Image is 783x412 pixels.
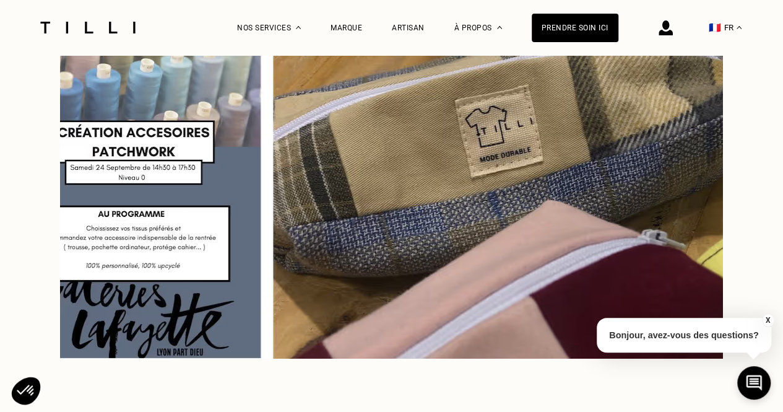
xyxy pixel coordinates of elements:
img: Menu déroulant à propos [497,26,502,29]
a: Artisan [392,24,425,32]
img: icône connexion [659,20,673,35]
img: GALERIES LAFAYETTE Lyon Part-Dieu - 24 septembre 2022 - public [60,18,723,359]
button: X [761,313,774,327]
img: Menu déroulant [296,26,301,29]
span: 🇫🇷 [709,22,721,33]
p: Bonjour, avez-vous des questions? [597,318,771,353]
img: menu déroulant [737,26,742,29]
img: Logo du service de couturière Tilli [36,22,140,33]
a: Prendre soin ici [532,14,618,42]
a: Marque [331,24,362,32]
